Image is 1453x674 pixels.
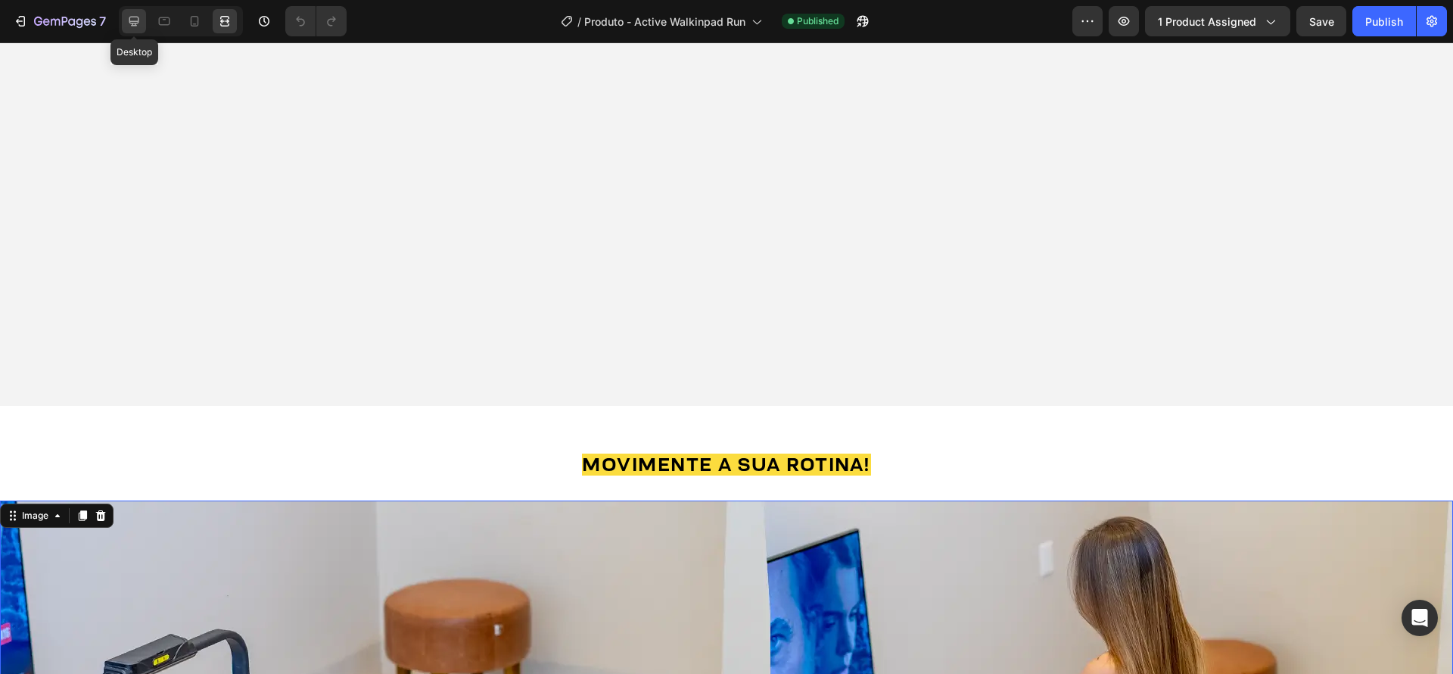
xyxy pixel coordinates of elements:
[582,411,871,433] span: movimente a sua rotina!
[285,6,347,36] div: Undo/Redo
[584,14,745,30] span: Produto - Active Walkinpad Run
[99,12,106,30] p: 7
[1158,14,1256,30] span: 1 product assigned
[6,6,113,36] button: 7
[1352,6,1416,36] button: Publish
[1145,6,1290,36] button: 1 product assigned
[1365,14,1403,30] div: Publish
[797,14,839,28] span: Published
[1402,600,1438,636] div: Open Intercom Messenger
[577,14,581,30] span: /
[1309,15,1334,28] span: Save
[1296,6,1346,36] button: Save
[19,466,51,480] div: Image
